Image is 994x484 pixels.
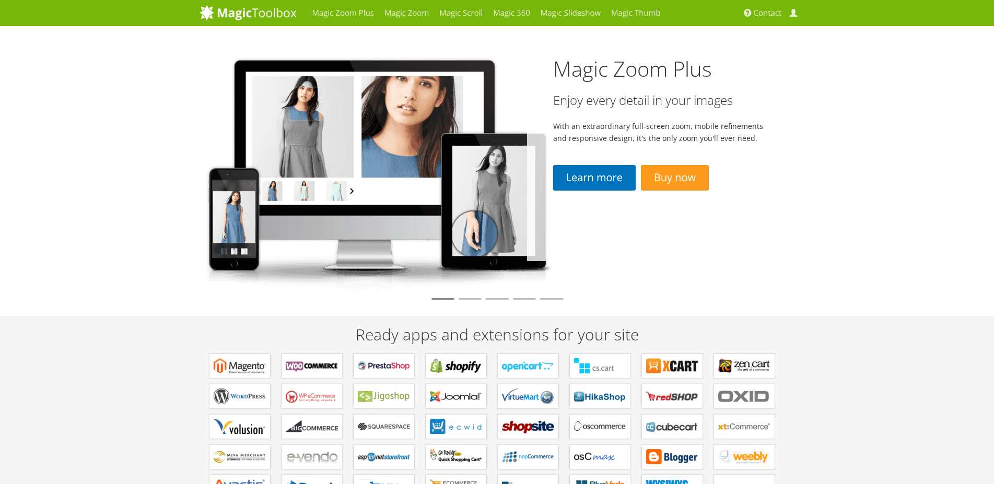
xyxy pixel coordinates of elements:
[718,419,770,434] b: Extensions for xt:Commerce
[209,353,271,379] a: Extensions for Magento
[497,353,559,379] a: Modules for OpenCart
[430,419,482,434] b: Extensions for ECWID
[497,384,559,409] a: Components for VirtueMart
[714,414,775,439] a: Extensions for xt:Commerce
[358,358,410,374] b: Modules for PrestaShop
[569,414,631,439] a: Add-ons for osCommerce
[430,449,482,465] b: Extensions for GoDaddy Shopping Cart
[425,444,487,469] a: Extensions for GoDaddy Shopping Cart
[502,449,554,465] b: Extensions for nopCommerce
[200,50,554,293] img: magiczoomplus2-tablet.png
[353,384,415,409] a: Plugins for Jigoshop
[214,358,266,374] b: Extensions for Magento
[200,5,297,20] img: MagicToolbox.com - Image tools for your website
[569,353,631,379] a: Add-ons for CS-Cart
[286,449,338,465] b: Extensions for e-vendo
[358,419,410,434] b: Extensions for Squarespace
[646,358,698,374] b: Modules for X-Cart
[497,444,559,469] a: Extensions for nopCommerce
[214,419,266,434] b: Extensions for Volusion
[569,384,631,409] a: Components for HikaShop
[353,444,415,469] a: Extensions for AspDotNetStorefront
[641,165,709,191] a: Buy now
[353,414,415,439] a: Extensions for Squarespace
[714,444,775,469] a: Extensions for Weebly
[200,326,795,343] h2: Ready apps and extensions for your site
[718,358,770,374] b: Plugins for Zen Cart
[714,384,775,409] a: Extensions for OXID
[641,384,703,409] a: Components for redSHOP
[574,388,626,404] b: Components for HikaShop
[425,384,487,409] a: Components for Joomla
[214,388,266,404] b: Plugins for WordPress
[646,388,698,404] b: Components for redSHOP
[209,444,271,469] a: Extensions for Miva Merchant
[553,93,769,107] h3: Enjoy every detail in your images
[281,384,343,409] a: Plugins for WP e-Commerce
[281,444,343,469] a: Extensions for e-vendo
[569,444,631,469] a: Add-ons for osCMax
[209,414,271,439] a: Extensions for Volusion
[497,414,559,439] a: Extensions for ShopSite
[358,388,410,404] b: Plugins for Jigoshop
[286,419,338,434] b: Apps for Bigcommerce
[358,449,410,465] b: Extensions for AspDotNetStorefront
[641,414,703,439] a: Plugins for CubeCart
[553,120,769,144] p: With an extraordinary full-screen zoom, mobile refinements and responsive design, it's the only z...
[286,358,338,374] b: Plugins for WooCommerce
[574,358,626,374] b: Add-ons for CS-Cart
[425,414,487,439] a: Extensions for ECWID
[574,449,626,465] b: Add-ons for osCMax
[718,388,770,404] b: Extensions for OXID
[353,353,415,379] a: Modules for PrestaShop
[553,54,712,83] a: Magic Zoom Plus
[714,353,775,379] a: Plugins for Zen Cart
[425,353,487,379] a: Apps for Shopify
[209,384,271,409] a: Plugins for WordPress
[641,353,703,379] a: Modules for X-Cart
[502,358,554,374] b: Modules for OpenCart
[281,414,343,439] a: Apps for Bigcommerce
[641,444,703,469] a: Extensions for Blogger
[281,353,343,379] a: Plugins for WooCommerce
[430,358,482,374] b: Apps for Shopify
[718,449,770,465] b: Extensions for Weebly
[646,419,698,434] b: Plugins for CubeCart
[754,8,782,18] span: Contact
[574,419,626,434] b: Add-ons for osCommerce
[502,388,554,404] b: Components for VirtueMart
[214,449,266,465] b: Extensions for Miva Merchant
[553,165,636,191] a: Learn more
[502,419,554,434] b: Extensions for ShopSite
[430,388,482,404] b: Components for Joomla
[286,388,338,404] b: Plugins for WP e-Commerce
[646,449,698,465] b: Extensions for Blogger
